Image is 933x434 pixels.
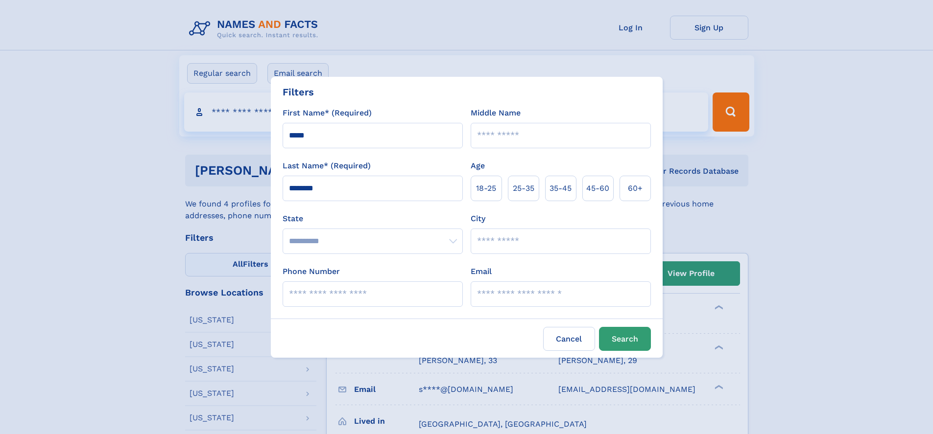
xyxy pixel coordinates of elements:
[471,213,485,225] label: City
[471,266,492,277] label: Email
[283,85,314,99] div: Filters
[599,327,651,351] button: Search
[283,266,340,277] label: Phone Number
[471,160,485,172] label: Age
[513,183,534,194] span: 25‑35
[550,183,572,194] span: 35‑45
[586,183,609,194] span: 45‑60
[471,107,521,119] label: Middle Name
[283,213,463,225] label: State
[543,327,595,351] label: Cancel
[628,183,643,194] span: 60+
[476,183,496,194] span: 18‑25
[283,107,372,119] label: First Name* (Required)
[283,160,371,172] label: Last Name* (Required)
